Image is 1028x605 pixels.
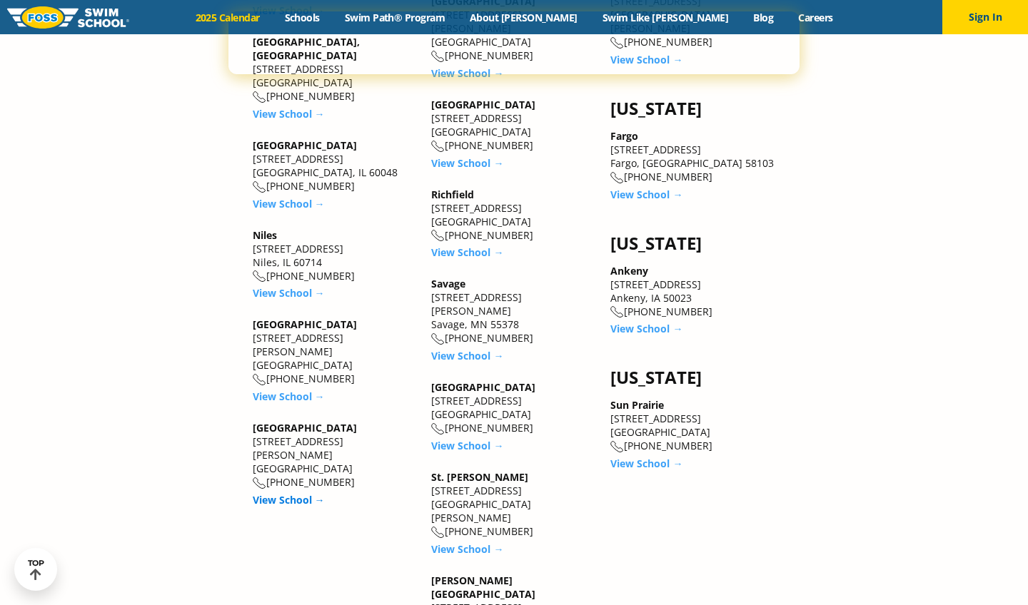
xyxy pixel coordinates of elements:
a: View School → [431,439,503,452]
a: View School → [431,349,503,362]
img: location-phone-o-icon.svg [610,306,624,318]
div: [STREET_ADDRESS] [GEOGRAPHIC_DATA] [PHONE_NUMBER] [431,188,596,243]
div: [STREET_ADDRESS] [GEOGRAPHIC_DATA] [PHONE_NUMBER] [431,98,596,153]
img: location-phone-o-icon.svg [431,527,445,539]
a: About [PERSON_NAME] [458,11,590,24]
h4: [US_STATE] [610,98,775,118]
div: [STREET_ADDRESS] [GEOGRAPHIC_DATA] [PHONE_NUMBER] [610,398,775,453]
div: [STREET_ADDRESS] Niles, IL 60714 [PHONE_NUMBER] [253,228,418,283]
a: View School → [253,493,325,507]
a: View School → [253,286,325,300]
img: location-phone-o-icon.svg [431,141,445,153]
iframe: Intercom live chat banner [228,11,800,74]
img: location-phone-o-icon.svg [253,91,266,103]
img: location-phone-o-icon.svg [610,441,624,453]
div: [STREET_ADDRESS][PERSON_NAME] [GEOGRAPHIC_DATA] [PHONE_NUMBER] [253,317,418,386]
h4: [US_STATE] [610,367,775,387]
div: [STREET_ADDRESS] [GEOGRAPHIC_DATA][PERSON_NAME] [PHONE_NUMBER] [431,470,596,539]
a: [GEOGRAPHIC_DATA] [253,317,357,331]
div: [STREET_ADDRESS][PERSON_NAME] [GEOGRAPHIC_DATA] [PHONE_NUMBER] [253,421,418,489]
img: location-phone-o-icon.svg [253,270,266,283]
img: location-phone-o-icon.svg [253,477,266,489]
a: Fargo [610,129,638,143]
a: Niles [253,228,277,242]
a: Richfield [431,188,474,201]
a: Sun Prairie [610,398,664,412]
a: Schools [272,11,332,24]
a: 2025 Calendar [183,11,272,24]
a: View School → [431,542,503,556]
a: Blog [741,11,786,24]
a: Savage [431,277,465,290]
iframe: Intercom live chat [979,556,1014,591]
a: [GEOGRAPHIC_DATA] [431,380,535,394]
a: View School → [610,457,682,470]
img: location-phone-o-icon.svg [253,374,266,386]
img: location-phone-o-icon.svg [431,230,445,242]
a: [GEOGRAPHIC_DATA] [431,98,535,111]
a: View School → [253,390,325,403]
div: [STREET_ADDRESS] Ankeny, IA 50023 [PHONE_NUMBER] [610,264,775,319]
a: Ankeny [610,264,648,278]
div: TOP [28,559,44,581]
a: [PERSON_NAME][GEOGRAPHIC_DATA] [431,574,535,601]
h4: [US_STATE] [610,233,775,253]
img: location-phone-o-icon.svg [253,181,266,193]
img: location-phone-o-icon.svg [431,423,445,435]
a: Swim Path® Program [332,11,457,24]
div: [STREET_ADDRESS][PERSON_NAME] Savage, MN 55378 [PHONE_NUMBER] [431,277,596,345]
a: Careers [786,11,845,24]
a: View School → [253,197,325,210]
div: [STREET_ADDRESS] [GEOGRAPHIC_DATA], IL 60048 [PHONE_NUMBER] [253,138,418,193]
a: Swim Like [PERSON_NAME] [590,11,741,24]
a: [GEOGRAPHIC_DATA] [253,421,357,434]
a: View School → [431,245,503,259]
a: View School → [610,322,682,335]
img: location-phone-o-icon.svg [431,333,445,345]
a: St. [PERSON_NAME] [431,470,528,484]
a: View School → [431,156,503,170]
a: [GEOGRAPHIC_DATA] [253,138,357,152]
img: FOSS Swim School Logo [7,6,129,29]
img: location-phone-o-icon.svg [610,172,624,184]
div: [STREET_ADDRESS] Fargo, [GEOGRAPHIC_DATA] 58103 [PHONE_NUMBER] [610,129,775,184]
a: View School → [610,188,682,201]
a: View School → [253,107,325,121]
div: [STREET_ADDRESS] [GEOGRAPHIC_DATA] [PHONE_NUMBER] [431,380,596,435]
